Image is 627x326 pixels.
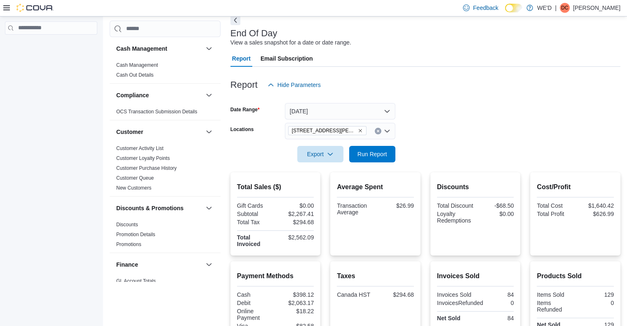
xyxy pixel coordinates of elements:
input: Dark Mode [505,4,522,12]
div: Canada HST [337,291,373,298]
button: Discounts & Promotions [204,203,214,213]
div: InvoicesRefunded [437,300,483,306]
h3: Cash Management [116,45,167,53]
div: $294.68 [377,291,414,298]
h3: Discounts & Promotions [116,204,183,212]
div: Total Tax [237,219,274,225]
div: Loyalty Redemptions [437,211,474,224]
span: Promotions [116,241,141,248]
div: 0 [486,300,514,306]
div: Compliance [110,107,221,120]
a: Promotion Details [116,232,155,237]
div: David Chu [560,3,570,13]
span: Customer Loyalty Points [116,155,170,162]
span: Customer Purchase History [116,165,177,171]
a: Customer Purchase History [116,165,177,171]
button: Remove 205 Quigley Rd #5 from selection in this group [358,128,363,133]
h2: Payment Methods [237,271,314,281]
span: Customer Activity List [116,145,164,152]
nav: Complex example [5,36,97,56]
h3: Finance [116,260,138,269]
span: OCS Transaction Submission Details [116,108,197,115]
a: Customer Loyalty Points [116,155,170,161]
div: $294.68 [277,219,314,225]
div: 129 [577,291,614,298]
div: Invoices Sold [437,291,474,298]
strong: Net Sold [437,315,460,321]
h2: Average Spent [337,182,414,192]
span: Dark Mode [505,12,505,13]
div: Customer [110,143,221,196]
div: Cash Management [110,60,221,83]
a: Customer Queue [116,175,154,181]
a: Cash Management [116,62,158,68]
span: [STREET_ADDRESS][PERSON_NAME] [292,127,356,135]
span: Promotion Details [116,231,155,238]
button: Next [230,15,240,25]
div: $398.12 [277,291,314,298]
div: 0 [577,300,614,306]
div: Online Payment [237,308,274,321]
div: $26.99 [377,202,414,209]
button: [DATE] [285,103,395,120]
p: [PERSON_NAME] [573,3,620,13]
div: Cash [237,291,274,298]
label: Date Range [230,106,260,113]
div: Total Profit [537,211,573,217]
p: | [555,3,557,13]
a: Cash Out Details [116,72,154,78]
div: $626.99 [577,211,614,217]
button: Customer [116,128,202,136]
a: GL Account Totals [116,278,156,284]
div: Discounts & Promotions [110,220,221,253]
button: Run Report [349,146,395,162]
span: Run Report [357,150,387,158]
h2: Discounts [437,182,514,192]
div: $2,063.17 [277,300,314,306]
span: 205 Quigley Rd #5 [288,126,366,135]
h2: Taxes [337,271,414,281]
button: Cash Management [116,45,202,53]
button: Export [297,146,343,162]
span: Export [302,146,338,162]
h2: Cost/Profit [537,182,614,192]
span: Report [232,50,251,67]
span: Email Subscription [261,50,313,67]
a: OCS Transaction Submission Details [116,109,197,115]
div: Total Cost [537,202,573,209]
button: Open list of options [384,128,390,134]
button: Customer [204,127,214,137]
span: Discounts [116,221,138,228]
div: Debit [237,300,274,306]
a: New Customers [116,185,151,191]
p: WE'D [537,3,552,13]
div: $2,562.09 [277,234,314,241]
div: Items Refunded [537,300,573,313]
button: Compliance [204,90,214,100]
div: $18.22 [277,308,314,314]
img: Cova [16,4,54,12]
span: Hide Parameters [277,81,321,89]
div: Transaction Average [337,202,373,216]
div: $1,640.42 [577,202,614,209]
a: Promotions [116,242,141,247]
button: Clear input [375,128,381,134]
div: Subtotal [237,211,274,217]
button: Finance [116,260,202,269]
a: Customer Activity List [116,145,164,151]
div: $0.00 [477,211,514,217]
div: Items Sold [537,291,573,298]
button: Finance [204,260,214,270]
div: Finance [110,276,221,299]
div: 84 [477,315,514,321]
h3: End Of Day [230,28,277,38]
div: 84 [477,291,514,298]
h3: Report [230,80,258,90]
div: $2,267.41 [277,211,314,217]
div: -$68.50 [477,202,514,209]
label: Locations [230,126,254,133]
